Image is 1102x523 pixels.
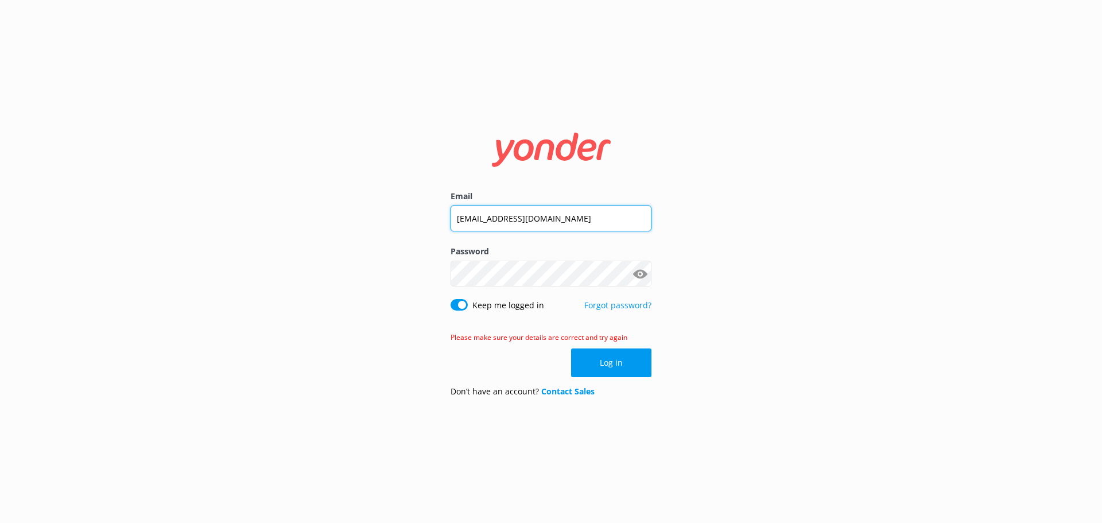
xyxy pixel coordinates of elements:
input: user@emailaddress.com [451,206,651,231]
label: Password [451,245,651,258]
label: Email [451,190,651,203]
button: Show password [628,262,651,285]
p: Don’t have an account? [451,385,595,398]
span: Please make sure your details are correct and try again [451,332,627,342]
label: Keep me logged in [472,299,544,312]
a: Forgot password? [584,300,651,311]
button: Log in [571,348,651,377]
a: Contact Sales [541,386,595,397]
